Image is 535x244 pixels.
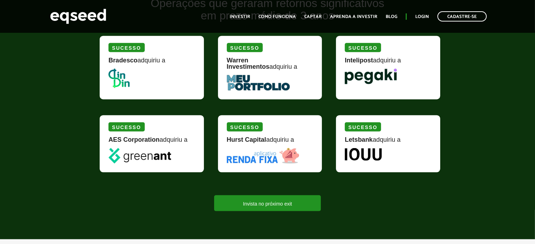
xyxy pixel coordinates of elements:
img: greenant [108,148,171,164]
img: DinDin [108,69,130,88]
div: Sucesso [345,122,381,132]
div: adquiriu a [227,136,313,148]
a: Como funciona [259,14,296,19]
img: Pegaki [345,69,397,84]
strong: Intelipost [345,57,373,64]
div: Sucesso [345,43,381,52]
img: EqSeed [50,7,106,26]
div: Sucesso [108,43,144,52]
a: Investir [230,14,250,19]
a: Cadastre-se [437,11,487,22]
div: adquiriu a [227,57,313,75]
div: Sucesso [108,122,144,132]
div: adquiriu a [345,136,431,148]
strong: Warren Investimentos [227,57,269,70]
div: adquiriu a [345,57,431,69]
a: Blog [386,14,397,19]
a: Invista no próximo exit [214,195,321,211]
a: Captar [304,14,322,19]
img: Iouu [345,148,382,161]
a: Login [415,14,429,19]
div: Sucesso [227,122,263,132]
strong: Letsbank [345,136,373,143]
strong: Bradesco [108,57,137,64]
div: adquiriu a [108,136,195,148]
strong: Hurst Capital [227,136,266,143]
strong: AES Corporation [108,136,160,143]
div: adquiriu a [108,57,195,69]
img: Renda Fixa [227,148,299,164]
div: Sucesso [227,43,263,52]
a: Aprenda a investir [330,14,377,19]
img: MeuPortfolio [227,75,290,91]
